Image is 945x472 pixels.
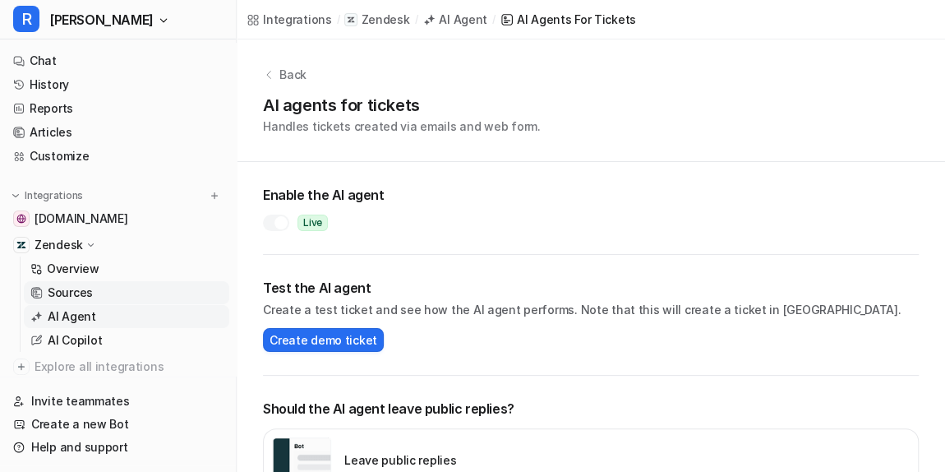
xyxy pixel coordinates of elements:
a: Articles [7,121,229,144]
div: Integrations [263,11,332,28]
a: Create a new Bot [7,413,229,436]
p: Sources [48,285,93,301]
a: Reports [7,97,229,120]
a: Overview [24,257,229,280]
a: Explore all integrations [7,355,229,378]
img: menu_add.svg [209,190,220,201]
h2: Test the AI agent [263,278,919,298]
p: AI Copilot [48,332,102,349]
a: Chat [7,49,229,72]
span: Live [297,215,328,231]
a: Help and support [7,436,229,459]
p: Create a test ticket and see how the AI agent performs. Note that this will create a ticket in [G... [263,301,919,318]
p: Overview [47,261,99,277]
h2: Enable the AI agent [263,185,919,205]
p: Should the AI agent leave public replies? [263,399,919,419]
p: AI Agent [48,308,96,325]
a: Sources [24,281,229,304]
p: Leave public replies [344,451,456,469]
span: Explore all integrations [35,354,223,380]
a: AI Agent [422,11,487,28]
a: Integrations [247,11,332,28]
button: Integrations [7,187,88,204]
a: Invite teammates [7,390,229,413]
a: Customize [7,145,229,168]
p: Back [279,66,307,83]
button: Create demo ticket [263,328,384,352]
span: [DOMAIN_NAME] [35,211,127,227]
p: Zendesk [361,12,409,28]
p: Handles tickets created via emails and web form. [263,118,541,135]
span: / [337,12,340,27]
a: History [7,73,229,96]
p: Zendesk [35,237,83,253]
a: Zendesk [344,12,409,28]
span: / [492,12,496,27]
div: AI Agents for tickets [517,11,636,28]
img: swyfthome.com [16,214,26,224]
a: AI Agents for tickets [500,11,636,28]
span: / [414,12,417,27]
a: AI Copilot [24,329,229,352]
span: [PERSON_NAME] [49,8,154,31]
img: Zendesk [16,240,26,250]
h1: AI agents for tickets [263,93,541,118]
a: AI Agent [24,305,229,328]
p: Integrations [25,189,83,202]
img: explore all integrations [13,359,30,375]
img: expand menu [10,190,21,201]
span: Create demo ticket [270,331,377,349]
span: R [13,6,39,32]
div: AI Agent [439,11,487,28]
a: swyfthome.com[DOMAIN_NAME] [7,207,229,230]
